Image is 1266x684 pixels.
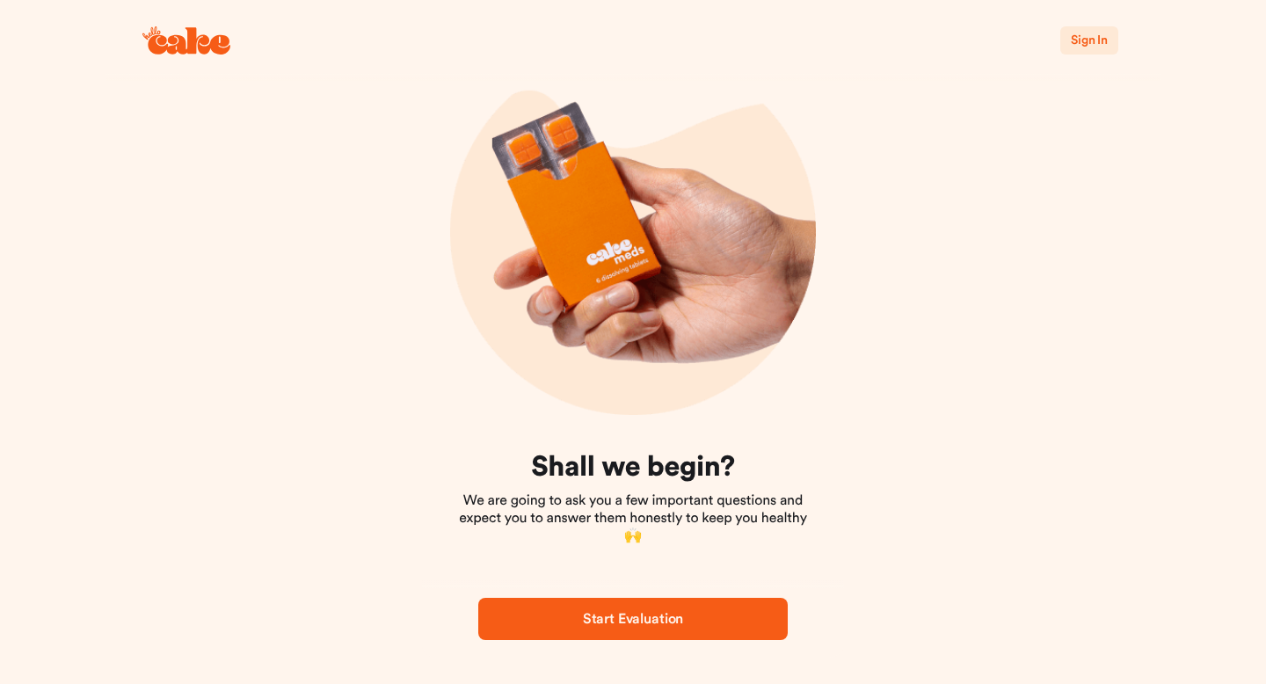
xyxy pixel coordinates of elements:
[583,612,683,626] span: Start Evaluation
[450,49,816,415] img: onboarding-img03.png
[454,450,812,545] div: We are going to ask you a few important questions and expect you to answer them honestly to keep ...
[1060,26,1118,55] button: Sign In
[478,598,788,640] button: Start Evaluation
[454,450,812,485] h1: Shall we begin?
[1071,34,1108,47] span: Sign In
